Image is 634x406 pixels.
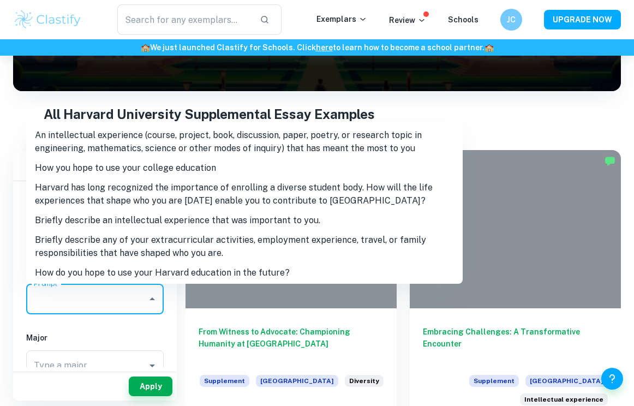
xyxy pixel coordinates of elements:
[601,368,623,390] button: Help and Feedback
[469,375,519,387] span: Supplement
[145,358,160,373] button: Open
[26,178,463,211] li: Harvard has long recognized the importance of enrolling a diverse student body. How will the life...
[26,230,463,263] li: Briefly describe any of your extracurricular activities, employment experience, travel, or family...
[26,126,463,158] li: An intellectual experience (course, project, book, discussion, paper, poetry, or research topic i...
[605,156,615,166] img: Marked
[26,263,463,283] li: How do you hope to use your Harvard education in the future?
[26,332,164,344] h6: Major
[129,377,172,396] button: Apply
[389,14,426,26] p: Review
[500,9,522,31] button: JC
[26,283,463,302] li: Top 3 things your roommates might like to know about you.
[199,326,384,362] h6: From Witness to Advocate: Championing Humanity at [GEOGRAPHIC_DATA]
[423,326,608,362] h6: Embracing Challenges: A Transformative Encounter
[26,211,463,230] li: Briefly describe an intellectual experience that was important to you.
[316,43,333,52] a: here
[2,41,632,53] h6: We just launched Clastify for Schools. Click to learn how to become a school partner.
[316,13,367,25] p: Exemplars
[520,393,608,405] div: Briefly describe an intellectual experience that was important to you.
[44,104,591,124] h1: All Harvard University Supplemental Essay Examples
[525,375,608,387] span: [GEOGRAPHIC_DATA]
[448,15,479,24] a: Schools
[141,43,150,52] span: 🏫
[544,10,621,29] button: UPGRADE NOW
[145,291,160,307] button: Close
[200,375,249,387] span: Supplement
[524,395,603,404] span: Intellectual experience
[13,9,82,31] img: Clastify logo
[485,43,494,52] span: 🏫
[256,375,338,387] span: [GEOGRAPHIC_DATA]
[349,376,379,386] span: Diversity
[26,158,463,178] li: How you hope to use your college education
[505,14,518,26] h6: JC
[117,4,250,35] input: Search for any exemplars...
[13,150,177,181] h6: Filter exemplars
[345,375,384,393] div: Harvard has long recognized the importance of enrolling a diverse student body. How will the life...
